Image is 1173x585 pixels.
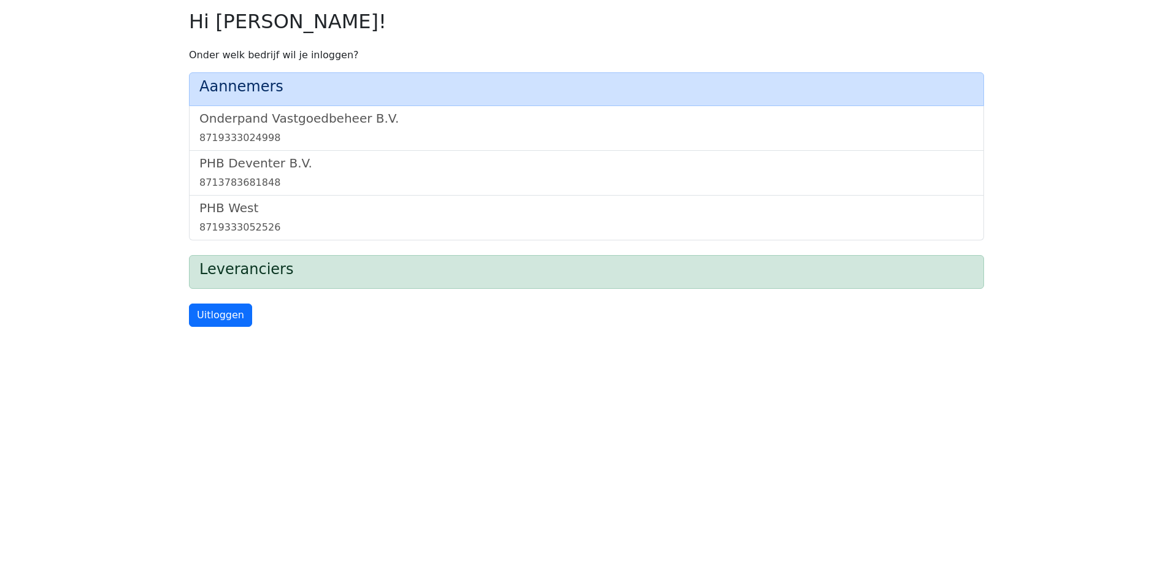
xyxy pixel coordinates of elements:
h5: PHB West [199,201,974,215]
h4: Leveranciers [199,261,974,278]
div: 8719333024998 [199,131,974,145]
div: 8719333052526 [199,220,974,235]
div: 8713783681848 [199,175,974,190]
h2: Hi [PERSON_NAME]! [189,10,984,33]
h5: Onderpand Vastgoedbeheer B.V. [199,111,974,126]
a: PHB Deventer B.V.8713783681848 [199,156,974,190]
a: Onderpand Vastgoedbeheer B.V.8719333024998 [199,111,974,145]
a: Uitloggen [189,304,252,327]
h4: Aannemers [199,78,974,96]
p: Onder welk bedrijf wil je inloggen? [189,48,984,63]
a: PHB West8719333052526 [199,201,974,235]
h5: PHB Deventer B.V. [199,156,974,170]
